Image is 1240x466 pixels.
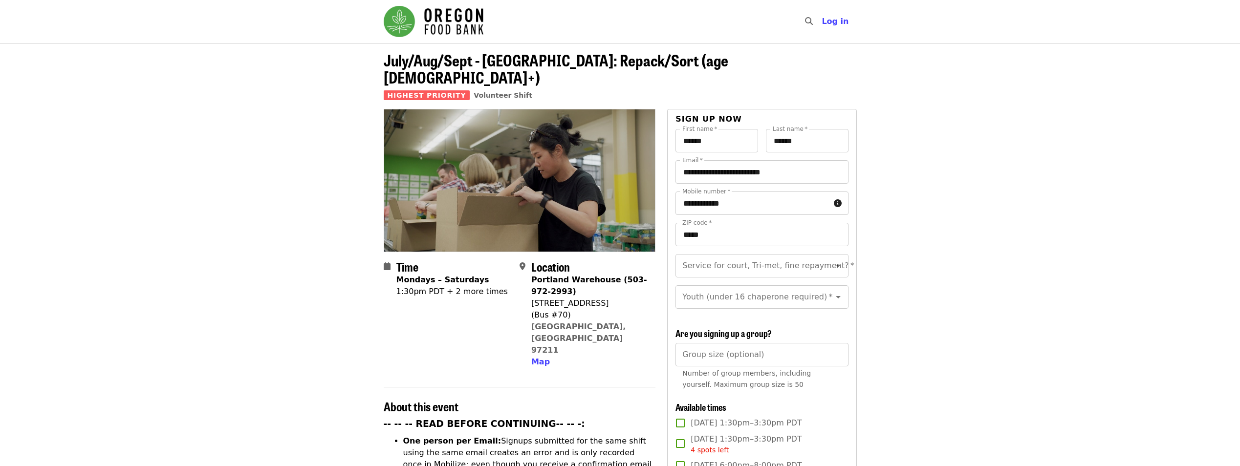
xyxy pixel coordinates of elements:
span: Map [531,357,550,366]
a: Volunteer Shift [474,91,532,99]
input: Last name [766,129,848,152]
span: July/Aug/Sept - [GEOGRAPHIC_DATA]: Repack/Sort (age [DEMOGRAPHIC_DATA]+) [384,48,728,88]
span: Highest Priority [384,90,470,100]
i: circle-info icon [834,199,842,208]
strong: One person per Email: [403,436,501,445]
button: Open [831,259,845,273]
img: Oregon Food Bank - Home [384,6,483,37]
div: (Bus #70) [531,309,648,321]
i: calendar icon [384,262,391,271]
span: About this event [384,398,458,415]
div: 1:30pm PDT + 2 more times [396,286,508,297]
strong: Mondays – Saturdays [396,275,489,284]
span: Sign up now [675,114,742,124]
label: Email [682,157,703,163]
i: map-marker-alt icon [520,262,525,271]
span: Available times [675,401,726,413]
span: Log in [822,17,848,26]
div: [STREET_ADDRESS] [531,297,648,309]
input: Email [675,160,848,184]
button: Map [531,356,550,368]
span: [DATE] 1:30pm–3:30pm PDT [691,417,802,429]
label: Mobile number [682,189,730,194]
img: July/Aug/Sept - Portland: Repack/Sort (age 8+) organized by Oregon Food Bank [384,109,655,251]
i: search icon [805,17,813,26]
strong: Portland Warehouse (503-972-2993) [531,275,647,296]
a: [GEOGRAPHIC_DATA], [GEOGRAPHIC_DATA] 97211 [531,322,626,355]
label: ZIP code [682,220,712,226]
input: Mobile number [675,191,829,215]
button: Open [831,290,845,304]
input: First name [675,129,758,152]
input: Search [819,10,827,33]
input: ZIP code [675,223,848,246]
span: Are you signing up a group? [675,327,772,339]
label: First name [682,126,718,132]
button: Log in [814,12,856,31]
span: 4 spots left [691,446,729,454]
span: Time [396,258,418,275]
span: Number of group members, including yourself. Maximum group size is 50 [682,369,811,388]
span: Location [531,258,570,275]
strong: -- -- -- READ BEFORE CONTINUING-- -- -: [384,419,585,429]
span: [DATE] 1:30pm–3:30pm PDT [691,433,802,455]
label: Last name [773,126,807,132]
input: [object Object] [675,343,848,366]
